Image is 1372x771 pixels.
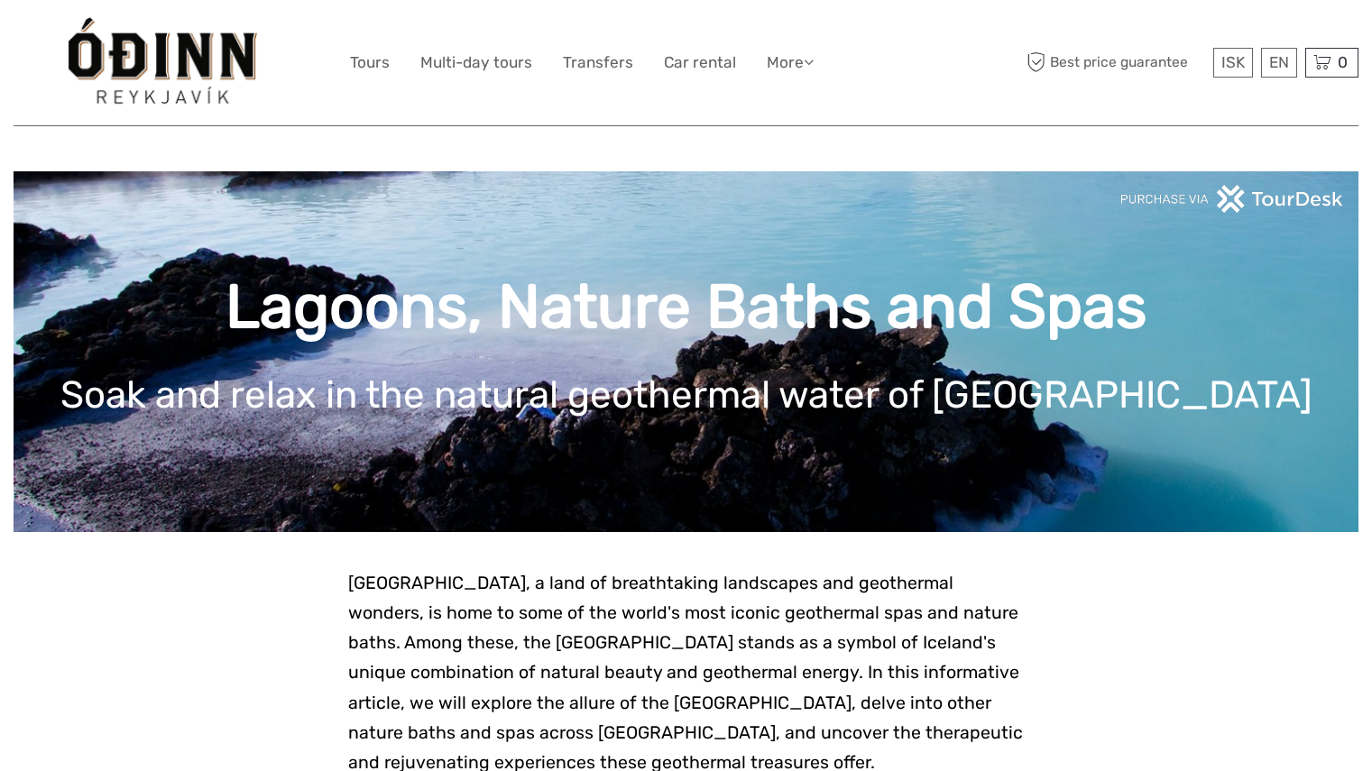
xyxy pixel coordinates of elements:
[1261,48,1297,78] div: EN
[420,50,532,76] a: Multi-day tours
[767,50,814,76] a: More
[664,50,736,76] a: Car rental
[41,372,1331,418] h1: Soak and relax in the natural geothermal water of [GEOGRAPHIC_DATA]
[563,50,633,76] a: Transfers
[1119,185,1345,213] img: PurchaseViaTourDeskwhite.png
[65,14,260,112] img: General Info:
[1022,48,1209,78] span: Best price guarantee
[350,50,390,76] a: Tours
[41,271,1331,344] h1: Lagoons, Nature Baths and Spas
[1335,53,1350,71] span: 0
[1221,53,1245,71] span: ISK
